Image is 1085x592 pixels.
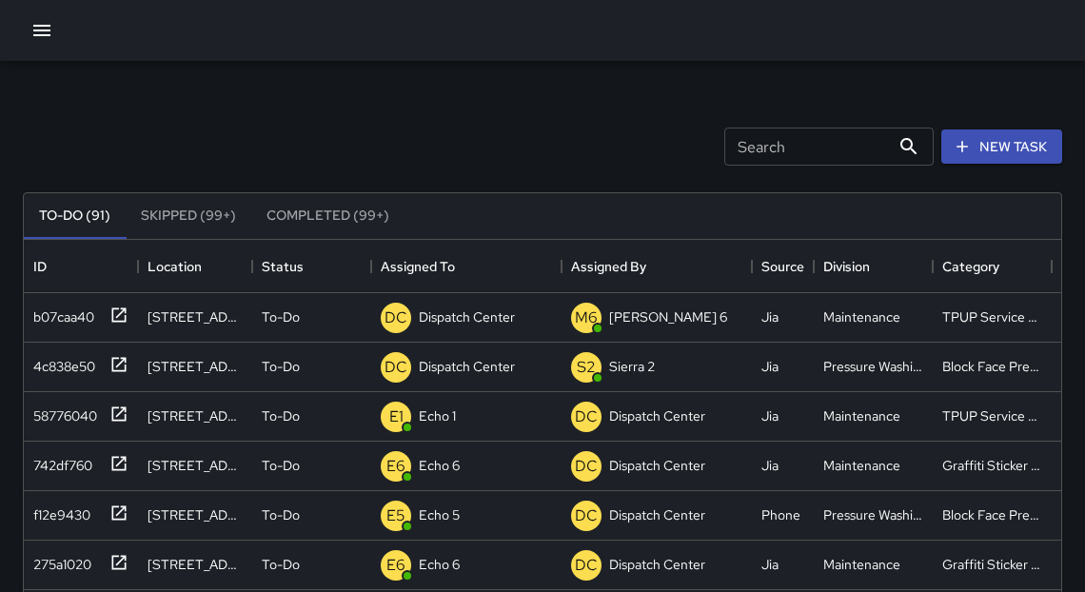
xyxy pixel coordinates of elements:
[148,307,243,326] div: 436 14th Street
[252,240,371,293] div: Status
[262,357,300,376] p: To-Do
[24,240,138,293] div: ID
[942,307,1042,326] div: TPUP Service Requested
[942,505,1042,524] div: Block Face Pressure Washed
[814,240,933,293] div: Division
[933,240,1052,293] div: Category
[761,456,779,475] div: Jia
[419,505,460,524] p: Echo 5
[419,357,515,376] p: Dispatch Center
[823,456,900,475] div: Maintenance
[609,406,705,425] p: Dispatch Center
[26,399,97,425] div: 58776040
[571,240,646,293] div: Assigned By
[148,240,202,293] div: Location
[575,504,598,527] p: DC
[126,193,251,239] button: Skipped (99+)
[251,193,404,239] button: Completed (99+)
[262,456,300,475] p: To-Do
[761,240,804,293] div: Source
[26,448,92,475] div: 742df760
[148,505,243,524] div: 1780 Telegraph Avenue
[148,357,243,376] div: 1810 Webster Street
[761,307,779,326] div: Jia
[823,555,900,574] div: Maintenance
[823,307,900,326] div: Maintenance
[575,455,598,478] p: DC
[419,456,460,475] p: Echo 6
[942,456,1042,475] div: Graffiti Sticker Abated Small
[761,555,779,574] div: Jia
[942,240,999,293] div: Category
[386,554,405,577] p: E6
[262,240,304,293] div: Status
[371,240,562,293] div: Assigned To
[761,357,779,376] div: Jia
[942,555,1042,574] div: Graffiti Sticker Abated Small
[419,307,515,326] p: Dispatch Center
[262,505,300,524] p: To-Do
[419,406,456,425] p: Echo 1
[823,357,923,376] div: Pressure Washing
[262,406,300,425] p: To-Do
[575,554,598,577] p: DC
[761,406,779,425] div: Jia
[575,405,598,428] p: DC
[386,504,405,527] p: E5
[609,307,727,326] p: [PERSON_NAME] 6
[577,356,596,379] p: S2
[562,240,752,293] div: Assigned By
[385,306,407,329] p: DC
[26,547,91,574] div: 275a1020
[381,240,455,293] div: Assigned To
[761,505,800,524] div: Phone
[609,555,705,574] p: Dispatch Center
[262,307,300,326] p: To-Do
[941,129,1062,165] button: New Task
[26,498,90,524] div: f12e9430
[609,357,655,376] p: Sierra 2
[942,357,1042,376] div: Block Face Pressure Washed
[148,456,243,475] div: 80 Grand Avenue
[26,349,95,376] div: 4c838e50
[752,240,814,293] div: Source
[138,240,252,293] div: Location
[823,505,923,524] div: Pressure Washing
[942,406,1042,425] div: TPUP Service Requested
[575,306,598,329] p: M6
[823,240,870,293] div: Division
[33,240,47,293] div: ID
[386,455,405,478] p: E6
[419,555,460,574] p: Echo 6
[262,555,300,574] p: To-Do
[24,193,126,239] button: To-Do (91)
[609,456,705,475] p: Dispatch Center
[389,405,404,428] p: E1
[609,505,705,524] p: Dispatch Center
[385,356,407,379] p: DC
[26,300,94,326] div: b07caa40
[823,406,900,425] div: Maintenance
[148,555,243,574] div: 440 11th Street
[148,406,243,425] div: 419 12th Street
